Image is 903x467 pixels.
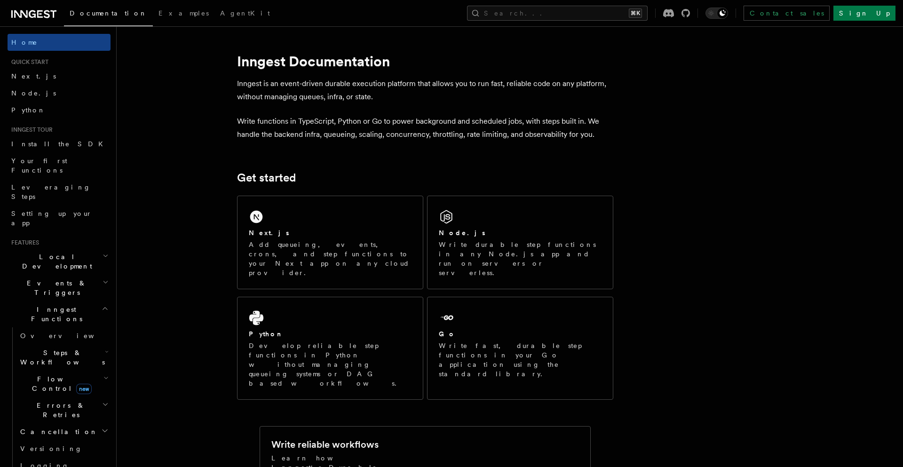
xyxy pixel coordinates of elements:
a: Documentation [64,3,153,26]
a: PythonDevelop reliable step functions in Python without managing queueing systems or DAG based wo... [237,297,423,400]
button: Search...⌘K [467,6,648,21]
span: Inngest Functions [8,305,102,324]
a: Get started [237,171,296,184]
span: Your first Functions [11,157,67,174]
kbd: ⌘K [629,8,642,18]
a: GoWrite fast, durable step functions in your Go application using the standard library. [427,297,613,400]
h2: Next.js [249,228,289,237]
a: Sign Up [833,6,895,21]
a: Next.jsAdd queueing, events, crons, and step functions to your Next app on any cloud provider. [237,196,423,289]
a: Install the SDK [8,135,111,152]
p: Add queueing, events, crons, and step functions to your Next app on any cloud provider. [249,240,412,277]
span: Next.js [11,72,56,80]
a: Setting up your app [8,205,111,231]
p: Write functions in TypeScript, Python or Go to power background and scheduled jobs, with steps bu... [237,115,613,141]
p: Write fast, durable step functions in your Go application using the standard library. [439,341,602,379]
span: Inngest tour [8,126,53,134]
h2: Node.js [439,228,485,237]
h2: Python [249,329,284,339]
p: Write durable step functions in any Node.js app and run on servers or serverless. [439,240,602,277]
a: Versioning [16,440,111,457]
span: Events & Triggers [8,278,103,297]
a: Node.jsWrite durable step functions in any Node.js app and run on servers or serverless. [427,196,613,289]
span: Features [8,239,39,246]
button: Flow Controlnew [16,371,111,397]
span: Leveraging Steps [11,183,91,200]
button: Inngest Functions [8,301,111,327]
span: AgentKit [220,9,270,17]
a: Leveraging Steps [8,179,111,205]
span: Versioning [20,445,82,452]
h1: Inngest Documentation [237,53,613,70]
a: Contact sales [744,6,830,21]
span: Overview [20,332,117,340]
h2: Go [439,329,456,339]
span: Install the SDK [11,140,109,148]
button: Steps & Workflows [16,344,111,371]
span: Setting up your app [11,210,92,227]
span: Node.js [11,89,56,97]
a: Examples [153,3,214,25]
span: Examples [158,9,209,17]
button: Errors & Retries [16,397,111,423]
a: Your first Functions [8,152,111,179]
span: Quick start [8,58,48,66]
span: Steps & Workflows [16,348,105,367]
span: Flow Control [16,374,103,393]
p: Inngest is an event-driven durable execution platform that allows you to run fast, reliable code ... [237,77,613,103]
a: Next.js [8,68,111,85]
button: Cancellation [16,423,111,440]
span: Documentation [70,9,147,17]
a: Node.js [8,85,111,102]
a: Python [8,102,111,119]
span: Home [11,38,38,47]
a: AgentKit [214,3,276,25]
span: Python [11,106,46,114]
a: Overview [16,327,111,344]
span: Cancellation [16,427,98,436]
button: Local Development [8,248,111,275]
p: Develop reliable step functions in Python without managing queueing systems or DAG based workflows. [249,341,412,388]
a: Home [8,34,111,51]
span: Local Development [8,252,103,271]
button: Events & Triggers [8,275,111,301]
button: Toggle dark mode [705,8,728,19]
span: Errors & Retries [16,401,102,420]
h2: Write reliable workflows [271,438,379,451]
span: new [76,384,92,394]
